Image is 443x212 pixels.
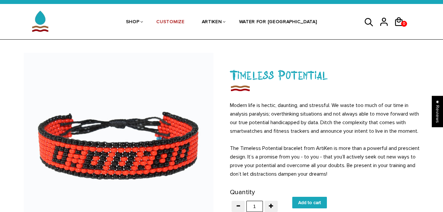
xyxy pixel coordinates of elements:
div: Click to open Judge.me floating reviews tab [432,96,443,127]
h1: Timeless Potential [230,66,420,84]
a: CUSTOMIZE [156,5,184,40]
a: ARTIKEN [202,5,222,40]
a: WATER FOR [GEOGRAPHIC_DATA] [239,5,317,40]
p: Modern life is hectic, daunting, and stressful. We waste too much of our time in analysis paralys... [230,101,420,178]
a: SHOP [126,5,140,40]
span: 0 [401,19,407,28]
label: Quantity [230,187,255,198]
a: 0 [394,29,409,30]
input: Add to cart [292,197,327,208]
img: Timeless Potential [230,84,250,93]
